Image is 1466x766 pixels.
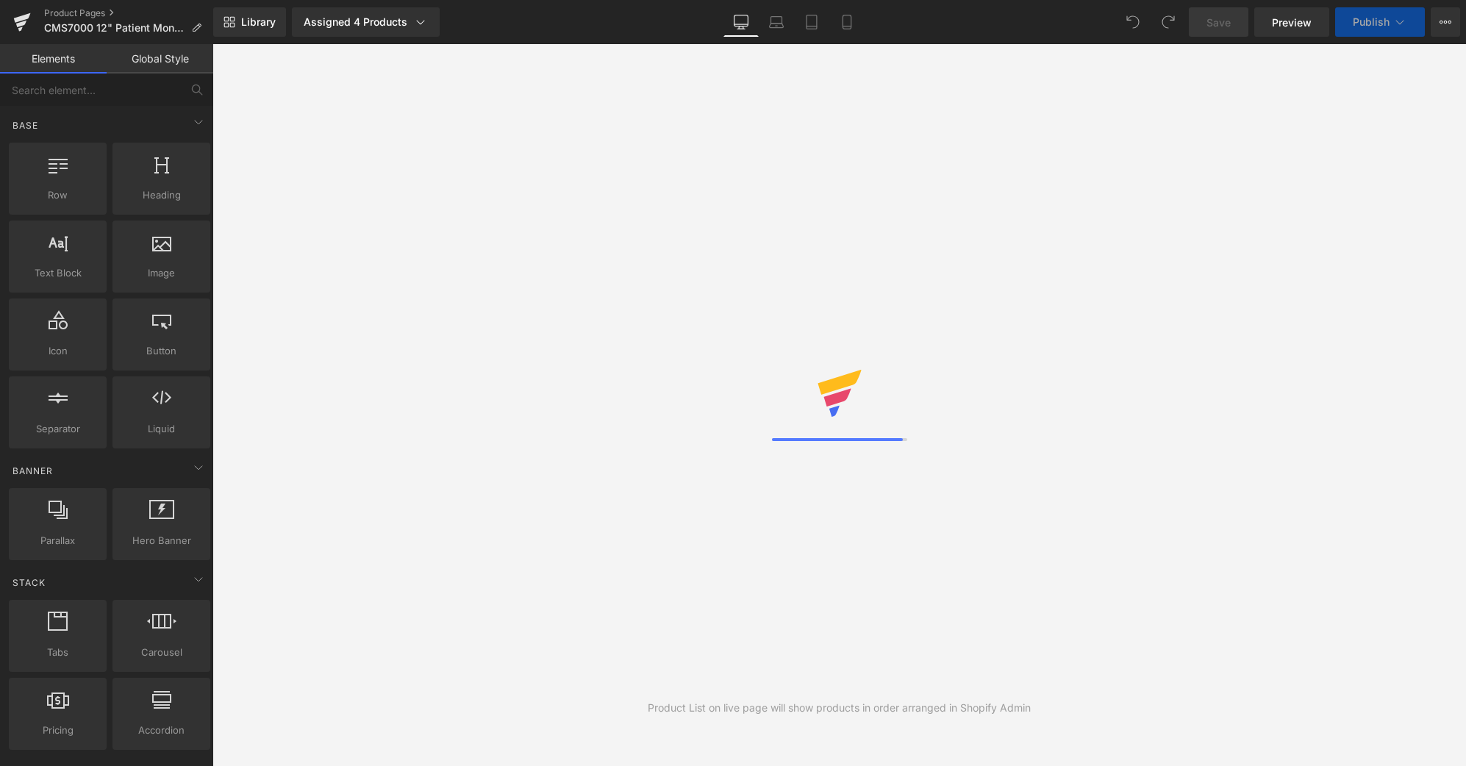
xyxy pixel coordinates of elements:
[44,22,185,34] span: CMS7000 12" Patient Monitor
[794,7,829,37] a: Tablet
[829,7,865,37] a: Mobile
[1206,15,1231,30] span: Save
[723,7,759,37] a: Desktop
[13,265,102,281] span: Text Block
[117,265,206,281] span: Image
[1272,15,1312,30] span: Preview
[11,576,47,590] span: Stack
[117,343,206,359] span: Button
[13,645,102,660] span: Tabs
[117,645,206,660] span: Carousel
[107,44,213,74] a: Global Style
[648,700,1031,716] div: Product List on live page will show products in order arranged in Shopify Admin
[117,187,206,203] span: Heading
[11,464,54,478] span: Banner
[241,15,276,29] span: Library
[1154,7,1183,37] button: Redo
[1254,7,1329,37] a: Preview
[13,533,102,548] span: Parallax
[13,723,102,738] span: Pricing
[1335,7,1425,37] button: Publish
[1353,16,1390,28] span: Publish
[44,7,213,19] a: Product Pages
[117,723,206,738] span: Accordion
[1118,7,1148,37] button: Undo
[13,187,102,203] span: Row
[13,343,102,359] span: Icon
[1431,7,1460,37] button: More
[13,421,102,437] span: Separator
[117,533,206,548] span: Hero Banner
[213,7,286,37] a: New Library
[117,421,206,437] span: Liquid
[11,118,40,132] span: Base
[759,7,794,37] a: Laptop
[304,15,428,29] div: Assigned 4 Products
